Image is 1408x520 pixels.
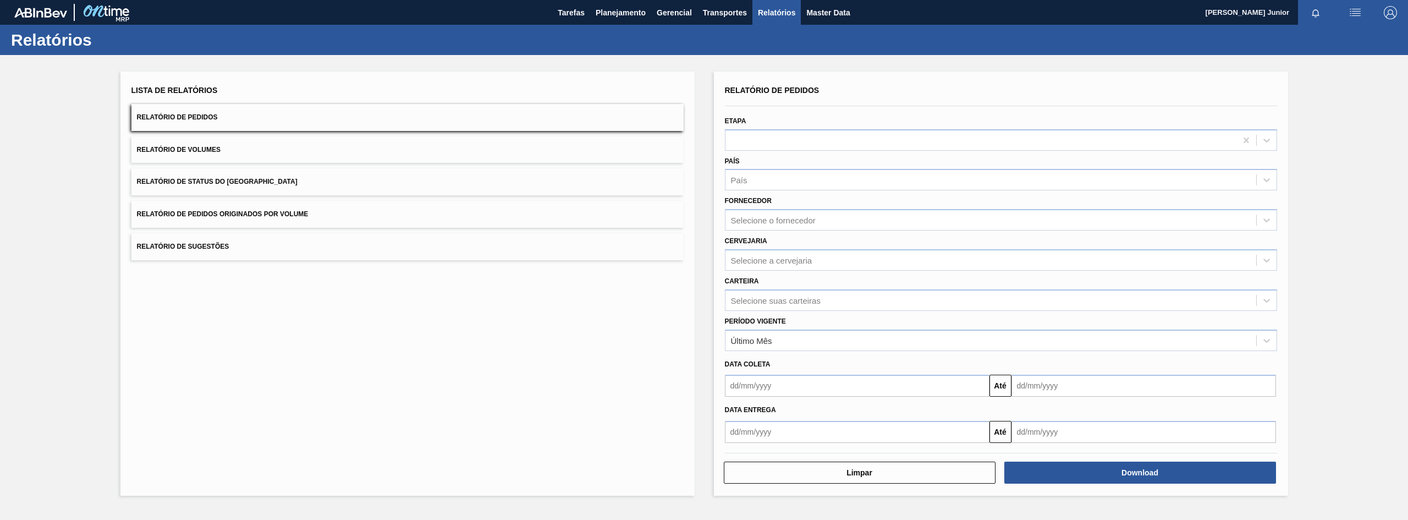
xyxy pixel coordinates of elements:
[14,8,67,18] img: TNhmsLtSVTkK8tSr43FrP2fwEKptu5GPRR3wAAAABJRU5ErkJggg==
[989,375,1011,397] button: Até
[137,146,221,154] span: Relatório de Volumes
[725,117,746,125] label: Etapa
[724,462,996,484] button: Limpar
[131,201,684,228] button: Relatório de Pedidos Originados por Volume
[596,6,646,19] span: Planejamento
[558,6,585,19] span: Tarefas
[1349,6,1362,19] img: userActions
[725,360,771,368] span: Data coleta
[725,318,786,325] label: Período Vigente
[1011,375,1276,397] input: dd/mm/yyyy
[731,176,747,185] div: País
[725,406,776,414] span: Data entrega
[758,6,795,19] span: Relatórios
[131,168,684,195] button: Relatório de Status do [GEOGRAPHIC_DATA]
[1298,5,1333,20] button: Notificações
[1384,6,1397,19] img: Logout
[725,197,772,205] label: Fornecedor
[725,421,989,443] input: dd/mm/yyyy
[703,6,747,19] span: Transportes
[137,243,229,250] span: Relatório de Sugestões
[137,210,309,218] span: Relatório de Pedidos Originados por Volume
[725,86,820,95] span: Relatório de Pedidos
[731,295,821,305] div: Selecione suas carteiras
[137,178,298,185] span: Relatório de Status do [GEOGRAPHIC_DATA]
[725,375,989,397] input: dd/mm/yyyy
[989,421,1011,443] button: Até
[1004,462,1276,484] button: Download
[1011,421,1276,443] input: dd/mm/yyyy
[131,233,684,260] button: Relatório de Sugestões
[725,237,767,245] label: Cervejaria
[731,255,812,265] div: Selecione a cervejaria
[731,216,816,225] div: Selecione o fornecedor
[657,6,692,19] span: Gerencial
[131,104,684,131] button: Relatório de Pedidos
[806,6,850,19] span: Master Data
[131,86,218,95] span: Lista de Relatórios
[11,34,206,46] h1: Relatórios
[137,113,218,121] span: Relatório de Pedidos
[725,277,759,285] label: Carteira
[131,136,684,163] button: Relatório de Volumes
[725,157,740,165] label: País
[731,336,772,345] div: Último Mês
